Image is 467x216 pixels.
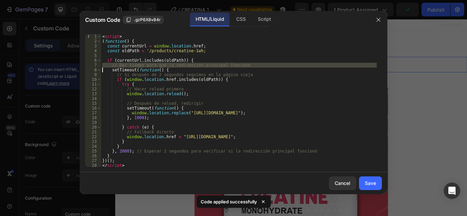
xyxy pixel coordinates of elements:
span: Custom Code [85,16,120,24]
div: 20 [85,125,101,130]
p: Code applied successfully [201,198,257,205]
div: 22 [85,134,101,139]
div: 11 [85,82,101,87]
div: 3 [85,44,101,48]
div: 9 [85,72,101,77]
div: 28 [85,163,101,168]
div: Save [365,179,376,187]
button: .gzP6X8v84r [123,16,164,24]
div: 10 [85,77,101,82]
div: 21 [85,130,101,134]
div: 14 [85,96,101,101]
div: Script [252,13,276,26]
div: 17 [85,111,101,115]
div: 1 [85,34,101,39]
div: 12 [85,87,101,91]
div: 4 [85,48,101,53]
div: 26 [85,154,101,158]
div: 15 [85,101,101,106]
div: HTML/Liquid [190,13,229,26]
div: CODIGO 2 [9,34,31,41]
div: 8 [85,68,101,72]
div: 2 [85,39,101,44]
div: CSS [231,13,251,26]
div: 27 [85,158,101,163]
div: 19 [85,120,101,125]
div: 5 [85,53,101,58]
div: 7 [85,63,101,68]
div: 13 [85,91,101,96]
button: Cancel [329,176,356,190]
div: Cancel [335,179,350,187]
div: 24 [85,144,101,149]
button: Save [359,176,382,190]
div: 18 [85,115,101,120]
div: Open Intercom Messenger [444,183,460,199]
div: 25 [85,149,101,154]
div: 6 [85,58,101,63]
div: 23 [85,139,101,144]
span: .gzP6X8v84r [134,17,161,23]
div: 16 [85,106,101,111]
